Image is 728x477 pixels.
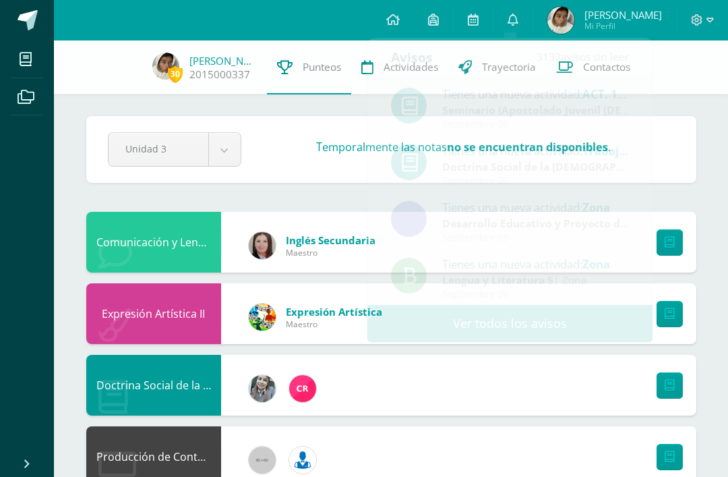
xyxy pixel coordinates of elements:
img: 4dfe3dea92f6d6ca13907aa9b8b83246.png [152,53,179,80]
span: Expresión Artística [286,305,382,318]
div: Avisos [391,38,433,76]
div: | Zona [442,159,630,175]
img: 6ed6846fa57649245178fca9fc9a58dd.png [289,447,316,474]
span: Trabajo final [582,143,654,159]
a: [PERSON_NAME] [189,54,257,67]
img: 60x60 [249,447,276,474]
a: Unidad 3 [109,133,241,166]
div: Tienes una nueva actividad: [442,255,630,273]
div: Comunicación y Lenguaje L3 Inglés [86,212,221,273]
a: 2015000337 [189,67,250,82]
div: Doctrina Social de la Iglesia [86,355,221,416]
span: 3132 [537,49,561,64]
span: Zona [582,200,610,215]
div: Expresión Artística II [86,283,221,344]
img: 159e24a6ecedfdf8f489544946a573f0.png [249,304,276,331]
div: Septiembre 09 [442,289,630,300]
a: Punteos [267,40,351,94]
div: Septiembre 09 [442,232,630,244]
strong: Lengua y Literatura 5 [442,273,553,287]
img: cba4c69ace659ae4cf02a5761d9a2473.png [249,375,276,402]
div: | Zona [442,273,630,288]
div: Tienes una nueva actividad: [442,198,630,216]
span: Zona [582,256,610,272]
span: Maestro [286,247,375,258]
img: 866c3f3dc5f3efb798120d7ad13644d9.png [289,375,316,402]
span: 30 [168,65,183,82]
span: Punteos [303,60,341,74]
a: Actividades [351,40,448,94]
div: Septiembre 09 [442,119,630,130]
span: Unidad 3 [125,133,191,165]
span: avisos sin leer [537,49,629,64]
div: Tienes una nueva actividad: [442,85,630,103]
span: Mi Perfil [584,20,662,32]
div: Tienes una nueva actividad: [442,142,630,159]
a: Ver todos los avisos [367,305,653,342]
div: | Zona [442,216,630,231]
h3: Temporalmente las notas . [316,140,611,155]
span: Maestro [286,318,382,330]
strong: Doctrina Social de la [DEMOGRAPHIC_DATA] [442,159,671,174]
div: | Zona [442,103,630,118]
span: Inglés Secundaria [286,233,375,247]
img: 8af0450cf43d44e38c4a1497329761f3.png [249,232,276,259]
img: 4dfe3dea92f6d6ca13907aa9b8b83246.png [547,7,574,34]
span: [PERSON_NAME] [584,8,662,22]
strong: Desarrollo Educativo y Proyecto de Vida [442,216,652,231]
div: Septiembre 09 [442,175,630,187]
